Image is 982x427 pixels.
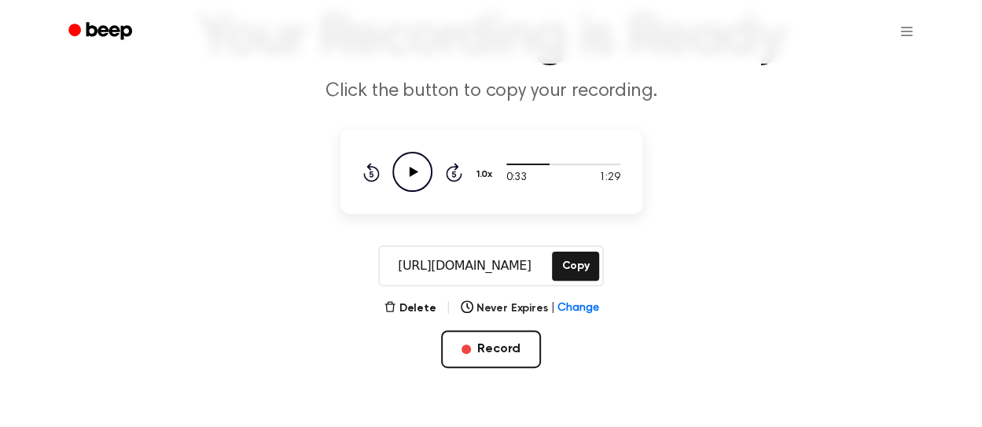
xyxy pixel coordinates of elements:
button: Copy [552,252,598,281]
p: Click the button to copy your recording. [189,79,793,105]
span: Change [557,300,598,317]
button: Record [441,330,541,368]
button: Delete [384,300,436,317]
button: 1.0x [475,161,498,188]
a: Beep [57,17,146,47]
span: 1:29 [599,170,620,186]
button: Never Expires|Change [461,300,599,317]
button: Open menu [888,13,925,50]
span: 0:33 [506,170,527,186]
span: | [446,299,451,318]
span: | [550,300,554,317]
